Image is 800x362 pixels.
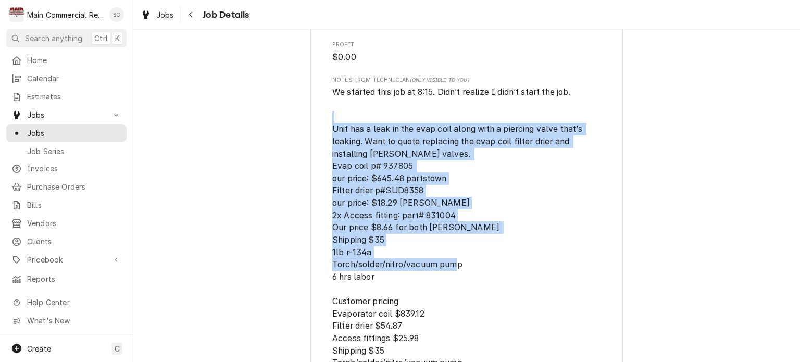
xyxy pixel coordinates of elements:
[27,163,121,174] span: Invoices
[6,124,127,142] a: Jobs
[410,77,469,83] span: (Only Visible to You)
[27,344,51,353] span: Create
[9,7,24,22] div: M
[6,160,127,177] a: Invoices
[109,7,124,22] div: Sharon Campbell's Avatar
[27,273,121,284] span: Reports
[332,52,356,62] span: $0.00
[6,251,127,268] a: Go to Pricebook
[6,215,127,232] a: Vendors
[6,88,127,105] a: Estimates
[27,236,121,247] span: Clients
[6,196,127,214] a: Bills
[9,7,24,22] div: Main Commercial Refrigeration Service's Avatar
[199,8,249,22] span: Job Details
[27,315,120,326] span: What's New
[109,7,124,22] div: SC
[94,33,108,44] span: Ctrl
[6,29,127,47] button: Search anythingCtrlK
[6,312,127,329] a: Go to What's New
[332,41,601,63] div: Profit
[183,6,199,23] button: Navigate back
[115,343,120,354] span: C
[332,41,601,49] span: Profit
[6,106,127,123] a: Go to Jobs
[27,218,121,229] span: Vendors
[115,33,120,44] span: K
[27,55,121,66] span: Home
[27,73,121,84] span: Calendar
[6,178,127,195] a: Purchase Orders
[332,76,601,84] span: Notes from Technician
[6,270,127,288] a: Reports
[27,181,121,192] span: Purchase Orders
[332,51,601,64] span: Profit
[6,233,127,250] a: Clients
[136,6,178,23] a: Jobs
[156,9,174,20] span: Jobs
[6,52,127,69] a: Home
[27,254,106,265] span: Pricebook
[25,33,82,44] span: Search anything
[6,70,127,87] a: Calendar
[27,199,121,210] span: Bills
[27,146,121,157] span: Job Series
[27,297,120,308] span: Help Center
[27,128,121,139] span: Jobs
[6,143,127,160] a: Job Series
[6,294,127,311] a: Go to Help Center
[27,109,106,120] span: Jobs
[27,9,104,20] div: Main Commercial Refrigeration Service
[27,91,121,102] span: Estimates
